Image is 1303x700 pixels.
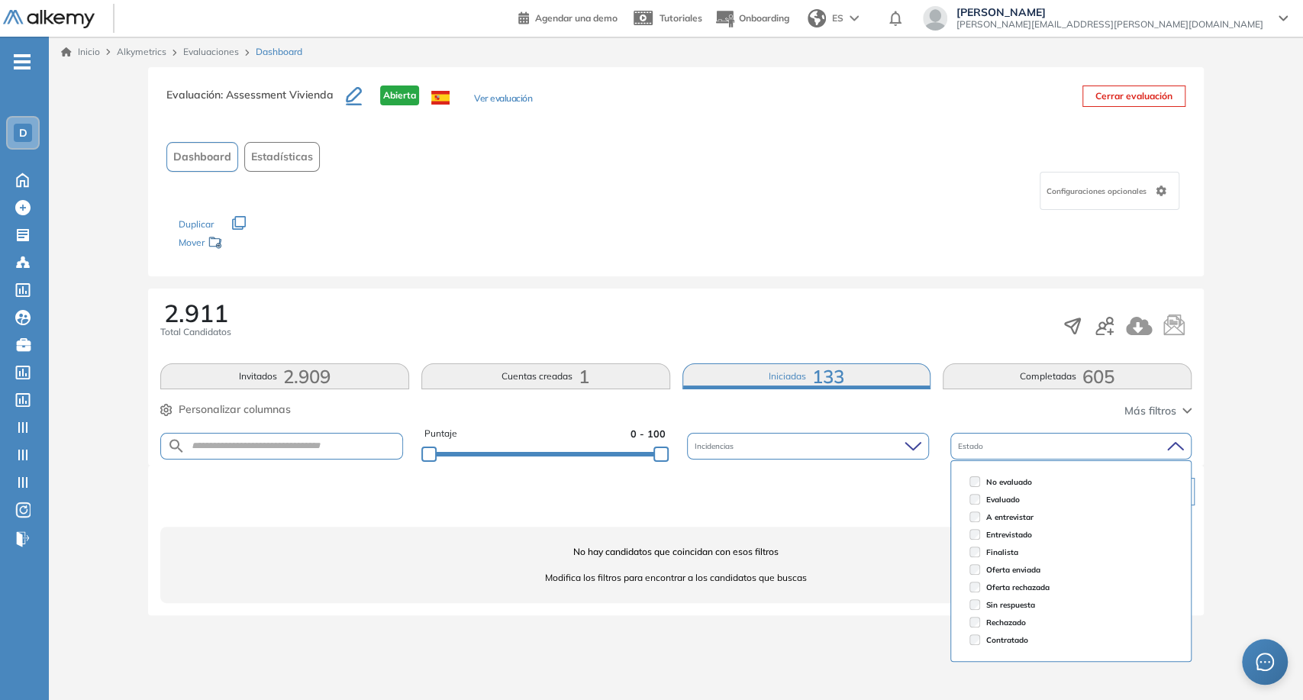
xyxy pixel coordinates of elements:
[117,46,166,57] span: Alkymetrics
[221,88,334,102] span: : Assessment Vivienda
[164,301,228,325] span: 2.911
[518,8,618,26] a: Agendar una demo
[251,149,313,165] span: Estadísticas
[19,127,27,139] span: D
[631,427,666,441] span: 0 - 100
[14,60,31,63] i: -
[687,433,928,460] div: Incidencias
[950,433,1192,460] div: Estado
[986,547,1018,558] span: Finalista
[160,402,291,418] button: Personalizar columnas
[958,440,986,452] span: Estado
[424,427,457,441] span: Puntaje
[256,45,302,59] span: Dashboard
[682,363,931,389] button: Iniciadas133
[167,437,185,456] img: SEARCH_ALT
[956,18,1263,31] span: [PERSON_NAME][EMAIL_ADDRESS][PERSON_NAME][DOMAIN_NAME]
[179,402,291,418] span: Personalizar columnas
[160,545,1192,559] span: No hay candidatos que coincidan con esos filtros
[986,529,1032,540] span: Entrevistado
[986,617,1026,628] span: Rechazado
[832,11,843,25] span: ES
[183,46,239,57] a: Evaluaciones
[986,634,1028,646] span: Contratado
[380,85,419,105] span: Abierta
[535,12,618,24] span: Agendar una demo
[166,85,346,118] h3: Evaluación
[714,2,789,35] button: Onboarding
[160,363,409,389] button: Invitados2.909
[1124,403,1176,419] span: Más filtros
[173,149,231,165] span: Dashboard
[160,571,1192,585] span: Modifica los filtros para encontrar a los candidatos que buscas
[986,564,1040,576] span: Oferta enviada
[943,363,1192,389] button: Completadas605
[986,494,1020,505] span: Evaluado
[660,12,702,24] span: Tutoriales
[1082,85,1185,107] button: Cerrar evaluación
[3,10,95,29] img: Logo
[986,511,1034,523] span: A entrevistar
[986,476,1032,488] span: No evaluado
[61,45,100,59] a: Inicio
[739,12,789,24] span: Onboarding
[986,599,1035,611] span: Sin respuesta
[850,15,859,21] img: arrow
[1047,185,1150,197] span: Configuraciones opcionales
[1040,172,1179,210] div: Configuraciones opcionales
[166,142,238,172] button: Dashboard
[179,218,214,230] span: Duplicar
[1124,403,1192,419] button: Más filtros
[986,582,1050,593] span: Oferta rechazada
[160,325,231,339] span: Total Candidatos
[956,6,1263,18] span: [PERSON_NAME]
[431,91,450,105] img: ESP
[1227,627,1303,700] div: Widget de chat
[1227,627,1303,700] iframe: Chat Widget
[808,9,826,27] img: world
[695,440,737,452] span: Incidencias
[421,363,670,389] button: Cuentas creadas1
[244,142,320,172] button: Estadísticas
[179,230,331,258] div: Mover
[474,92,532,108] button: Ver evaluación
